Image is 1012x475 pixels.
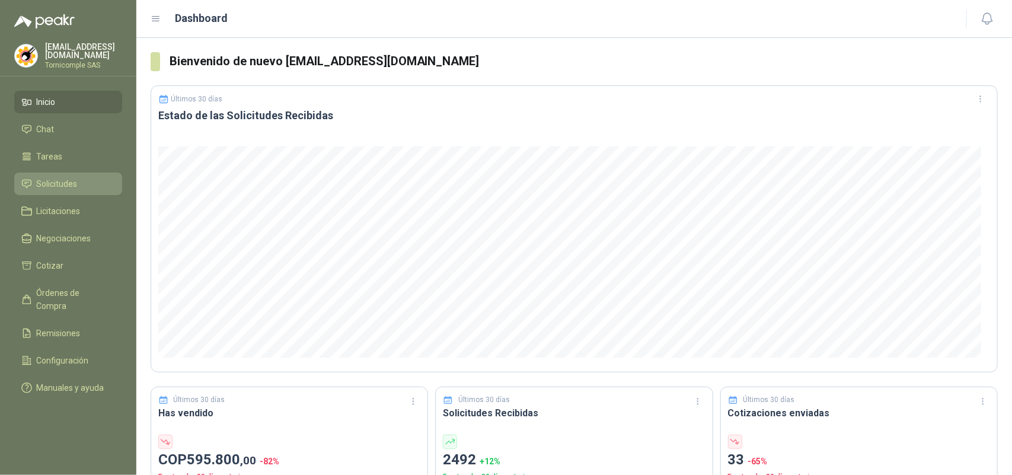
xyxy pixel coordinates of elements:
[240,454,256,467] span: ,00
[37,354,89,367] span: Configuración
[14,173,122,195] a: Solicitudes
[458,394,510,406] p: Últimos 30 días
[37,205,81,218] span: Licitaciones
[14,145,122,168] a: Tareas
[37,381,104,394] span: Manuales y ayuda
[170,52,998,71] h3: Bienvenido de nuevo [EMAIL_ADDRESS][DOMAIN_NAME]
[260,457,279,466] span: -82 %
[14,377,122,399] a: Manuales y ayuda
[14,118,122,141] a: Chat
[187,451,256,468] span: 595.800
[37,259,64,272] span: Cotizar
[37,177,78,190] span: Solicitudes
[748,457,768,466] span: -65 %
[45,62,122,69] p: Tornicomple SAS
[37,95,56,109] span: Inicio
[14,349,122,372] a: Configuración
[158,109,990,123] h3: Estado de las Solicitudes Recibidas
[14,200,122,222] a: Licitaciones
[37,123,55,136] span: Chat
[14,91,122,113] a: Inicio
[45,43,122,59] p: [EMAIL_ADDRESS][DOMAIN_NAME]
[14,14,75,28] img: Logo peakr
[158,449,420,471] p: COP
[37,327,81,340] span: Remisiones
[171,95,223,103] p: Últimos 30 días
[175,10,228,27] h1: Dashboard
[37,286,111,313] span: Órdenes de Compra
[443,406,705,420] h3: Solicitudes Recibidas
[174,394,225,406] p: Últimos 30 días
[158,406,420,420] h3: Has vendido
[37,150,63,163] span: Tareas
[743,394,794,406] p: Últimos 30 días
[14,282,122,317] a: Órdenes de Compra
[443,449,705,471] p: 2492
[15,44,37,67] img: Company Logo
[37,232,91,245] span: Negociaciones
[14,227,122,250] a: Negociaciones
[14,254,122,277] a: Cotizar
[480,457,500,466] span: + 12 %
[728,449,990,471] p: 33
[14,322,122,345] a: Remisiones
[728,406,990,420] h3: Cotizaciones enviadas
